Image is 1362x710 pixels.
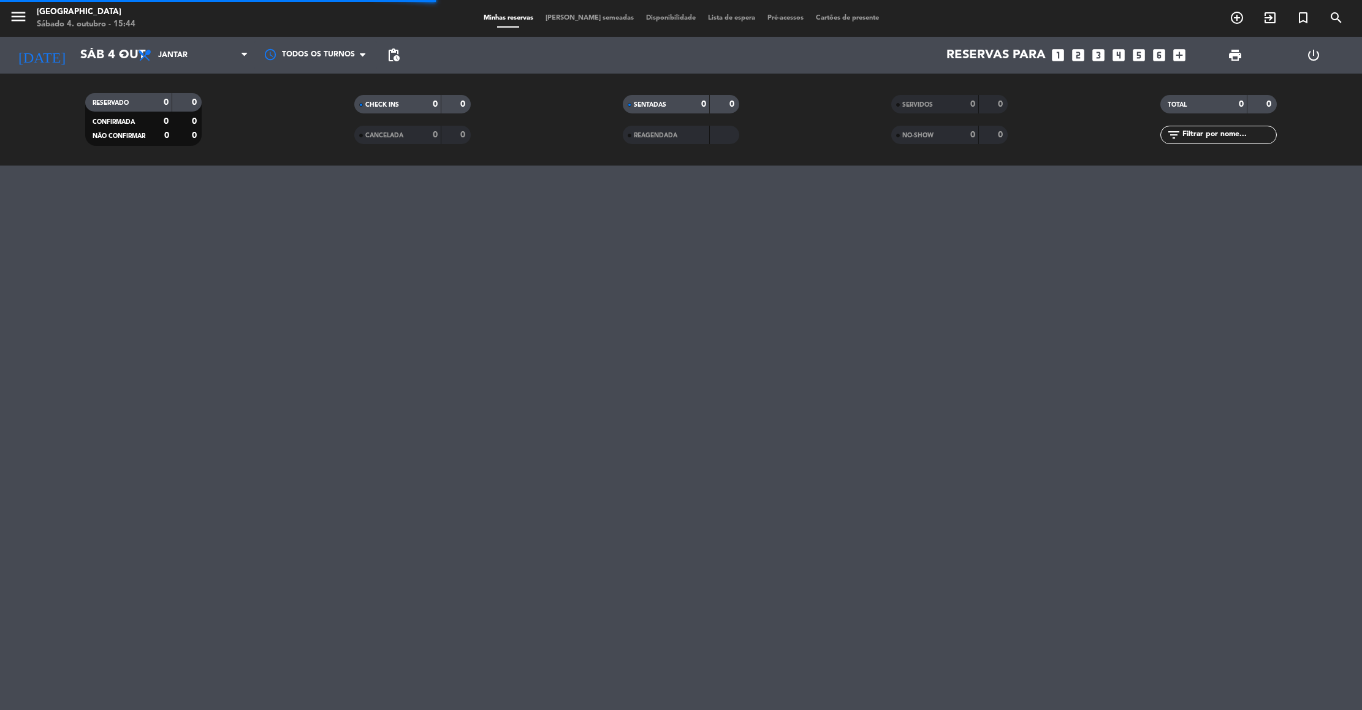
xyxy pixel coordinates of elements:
[460,100,468,109] strong: 0
[164,117,169,126] strong: 0
[386,48,401,63] span: pending_actions
[192,117,199,126] strong: 0
[9,7,28,30] button: menu
[1263,10,1277,25] i: exit_to_app
[701,100,706,109] strong: 0
[477,15,539,21] span: Minhas reservas
[1266,100,1274,109] strong: 0
[998,100,1005,109] strong: 0
[702,15,761,21] span: Lista de espera
[1090,47,1106,63] i: looks_3
[640,15,702,21] span: Disponibilidade
[164,131,169,140] strong: 0
[460,131,468,139] strong: 0
[37,18,135,31] div: Sábado 4. outubro - 15:44
[1239,100,1244,109] strong: 0
[93,119,135,125] span: CONFIRMADA
[1171,47,1187,63] i: add_box
[729,100,737,109] strong: 0
[761,15,810,21] span: Pré-acessos
[634,132,677,139] span: REAGENDADA
[634,102,666,108] span: SENTADAS
[192,131,199,140] strong: 0
[158,51,188,59] span: Jantar
[970,131,975,139] strong: 0
[810,15,885,21] span: Cartões de presente
[1070,47,1086,63] i: looks_two
[1050,47,1066,63] i: looks_one
[9,42,74,69] i: [DATE]
[1168,102,1187,108] span: TOTAL
[433,100,438,109] strong: 0
[1296,10,1311,25] i: turned_in_not
[9,7,28,26] i: menu
[1166,128,1181,142] i: filter_list
[902,102,933,108] span: SERVIDOS
[902,132,934,139] span: NO-SHOW
[970,100,975,109] strong: 0
[998,131,1005,139] strong: 0
[1151,47,1167,63] i: looks_6
[114,48,129,63] i: arrow_drop_down
[1181,128,1276,142] input: Filtrar por nome...
[1111,47,1127,63] i: looks_4
[1329,10,1344,25] i: search
[1230,10,1244,25] i: add_circle_outline
[365,102,399,108] span: CHECK INS
[539,15,640,21] span: [PERSON_NAME] semeadas
[365,132,403,139] span: CANCELADA
[1274,37,1353,74] div: LOG OUT
[93,100,129,106] span: RESERVADO
[1131,47,1147,63] i: looks_5
[433,131,438,139] strong: 0
[1306,48,1321,63] i: power_settings_new
[93,133,145,139] span: NÃO CONFIRMAR
[164,98,169,107] strong: 0
[946,48,1046,63] span: Reservas para
[192,98,199,107] strong: 0
[37,6,135,18] div: [GEOGRAPHIC_DATA]
[1228,48,1242,63] span: print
